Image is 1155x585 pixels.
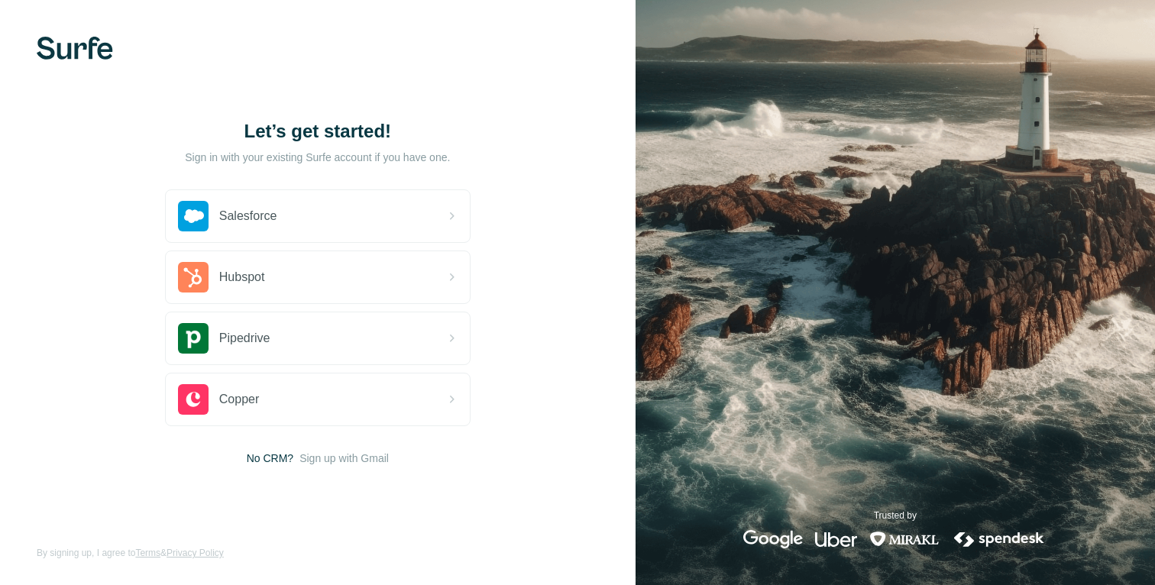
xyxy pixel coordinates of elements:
[165,119,471,144] h1: Let’s get started!
[37,546,224,560] span: By signing up, I agree to &
[952,530,1047,548] img: spendesk's logo
[219,207,277,225] span: Salesforce
[219,390,259,409] span: Copper
[869,530,940,548] img: mirakl's logo
[37,37,113,60] img: Surfe's logo
[815,530,857,548] img: uber's logo
[247,451,293,466] span: No CRM?
[219,268,265,286] span: Hubspot
[178,201,209,231] img: salesforce's logo
[178,262,209,292] img: hubspot's logo
[178,323,209,354] img: pipedrive's logo
[135,548,160,558] a: Terms
[185,150,450,165] p: Sign in with your existing Surfe account if you have one.
[219,329,270,347] span: Pipedrive
[874,509,917,522] p: Trusted by
[299,451,389,466] button: Sign up with Gmail
[178,384,209,415] img: copper's logo
[167,548,224,558] a: Privacy Policy
[743,530,803,548] img: google's logo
